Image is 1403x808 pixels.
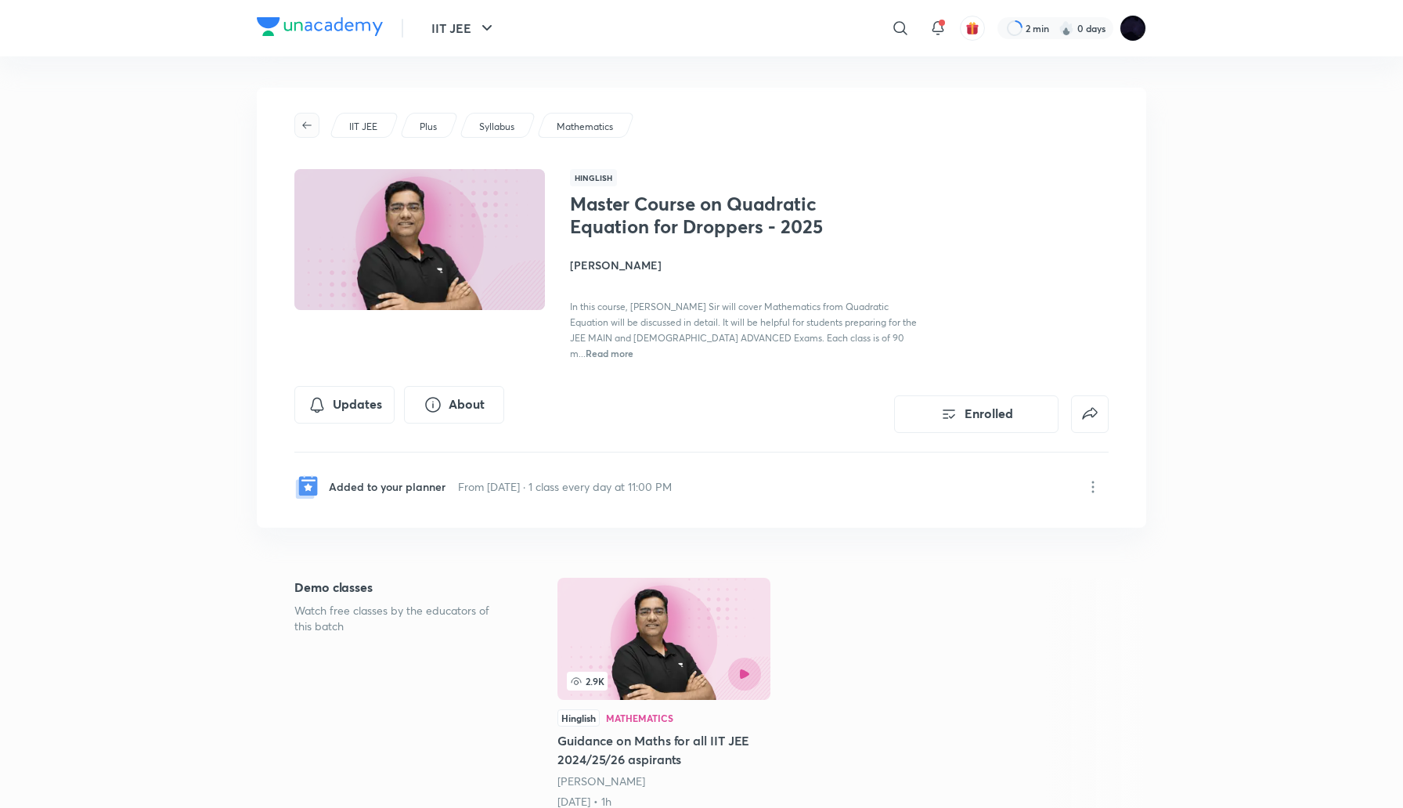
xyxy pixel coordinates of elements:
button: About [404,386,504,424]
span: In this course, [PERSON_NAME] Sir will cover Mathematics from Quadratic Equation will be discusse... [570,301,917,359]
p: Syllabus [479,120,514,134]
button: avatar [960,16,985,41]
img: Thumbnail [292,168,547,312]
button: IIT JEE [422,13,506,44]
span: Read more [586,347,633,359]
p: Mathematics [557,120,613,134]
a: Syllabus [477,120,518,134]
img: Megha Gor [1120,15,1146,41]
p: Added to your planner [329,478,445,495]
div: Om Sharma [557,774,770,789]
h5: Demo classes [294,578,507,597]
h4: [PERSON_NAME] [570,257,921,273]
img: streak [1059,20,1074,36]
a: Plus [417,120,440,134]
a: [PERSON_NAME] [557,774,645,788]
a: Mathematics [554,120,616,134]
button: Updates [294,386,395,424]
button: Enrolled [894,395,1059,433]
img: avatar [965,21,979,35]
a: Company Logo [257,17,383,40]
button: false [1071,395,1109,433]
span: 2.9K [567,672,608,691]
h5: Guidance on Maths for all IIT JEE 2024/25/26 aspirants [557,731,770,769]
a: IIT JEE [347,120,381,134]
p: IIT JEE [349,120,377,134]
div: Mathematics [606,713,673,723]
p: Watch free classes by the educators of this batch [294,603,507,634]
span: Hinglish [570,169,617,186]
p: Plus [420,120,437,134]
div: Hinglish [557,709,600,727]
img: Company Logo [257,17,383,36]
h1: Master Course on Quadratic Equation for Droppers - 2025 [570,193,826,238]
p: From [DATE] · 1 class every day at 11:00 PM [458,478,672,495]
